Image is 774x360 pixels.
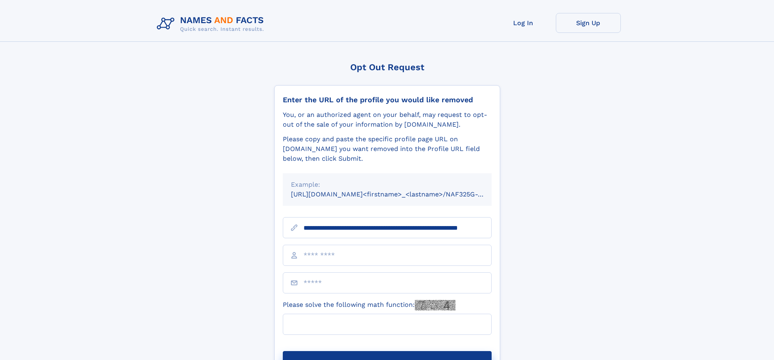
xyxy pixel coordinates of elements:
[283,134,492,164] div: Please copy and paste the specific profile page URL on [DOMAIN_NAME] you want removed into the Pr...
[154,13,271,35] img: Logo Names and Facts
[274,62,500,72] div: Opt Out Request
[283,110,492,129] div: You, or an authorized agent on your behalf, may request to opt-out of the sale of your informatio...
[491,13,556,33] a: Log In
[556,13,621,33] a: Sign Up
[291,180,483,190] div: Example:
[283,300,455,310] label: Please solve the following math function:
[291,190,507,198] small: [URL][DOMAIN_NAME]<firstname>_<lastname>/NAF325G-xxxxxxxx
[283,95,492,104] div: Enter the URL of the profile you would like removed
